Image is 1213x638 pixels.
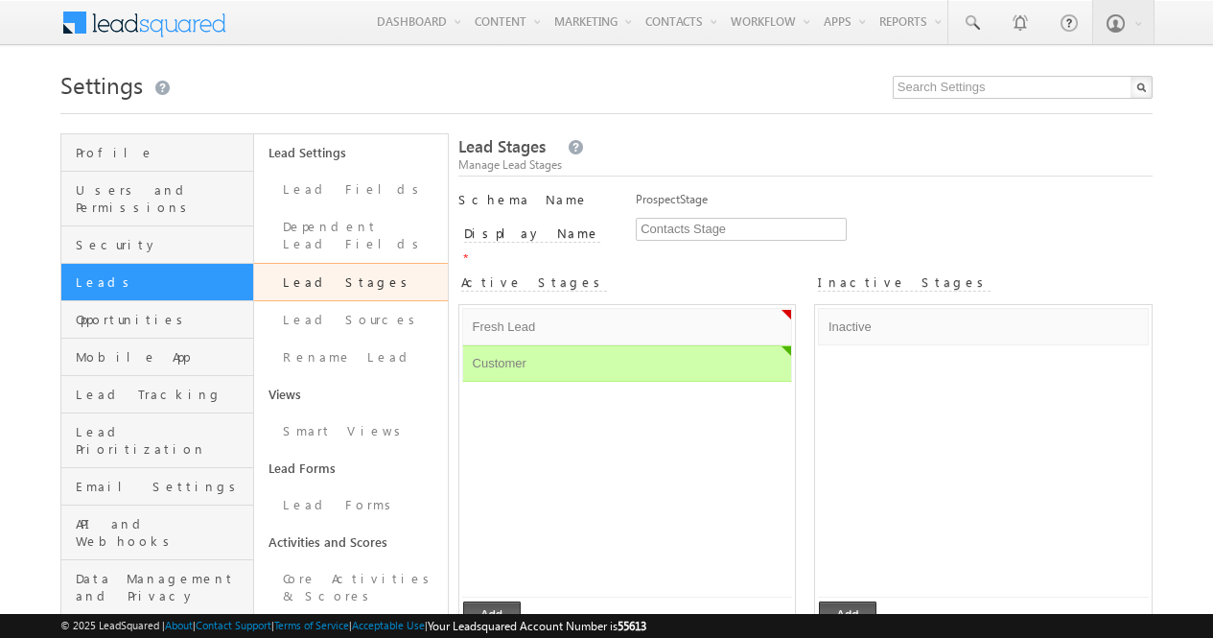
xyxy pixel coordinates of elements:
[274,619,349,631] a: Terms of Service
[428,619,646,633] span: Your Leadsquared Account Number is
[61,134,253,172] a: Profile
[76,273,248,291] span: Leads
[254,301,447,339] a: Lead Sources
[76,144,248,161] span: Profile
[819,602,876,628] button: Add
[76,423,248,458] span: Lead Prioritization
[60,617,646,635] span: © 2025 LeadSquared | | | | |
[254,560,447,615] a: Core Activities & Scores
[76,570,248,604] span: Data Management and Privacy
[76,181,248,216] span: Users and Permissions
[254,134,447,171] a: Lead Settings
[61,468,253,506] a: Email Settings
[254,524,447,560] a: Activities and Scores
[461,273,607,292] label: Active Stages
[61,414,253,468] a: Lead Prioritization
[196,619,271,631] a: Contact Support
[254,208,447,263] a: Dependent Lead Fields
[61,560,253,615] a: Data Management and Privacy
[76,386,248,403] span: Lead Tracking
[818,273,991,292] label: Inactive Stages
[76,515,248,550] span: API and Webhooks
[618,619,646,633] span: 55613
[61,301,253,339] a: Opportunities
[76,478,248,495] span: Email Settings
[76,311,248,328] span: Opportunities
[893,76,1153,99] input: Search Settings
[61,339,253,376] a: Mobile App
[458,135,546,157] span: Lead Stages
[61,226,253,264] a: Security
[254,339,447,376] a: Rename Lead
[60,69,143,100] span: Settings
[254,450,447,486] a: Lead Forms
[76,348,248,366] span: Mobile App
[458,191,618,218] div: Schema Name
[463,602,521,628] button: Add
[254,486,447,524] a: Lead Forms
[76,236,248,253] span: Security
[254,376,447,413] a: Views
[61,264,253,301] a: Leads
[61,172,253,226] a: Users and Permissions
[464,224,600,243] label: Display Name
[352,619,425,631] a: Acceptable Use
[61,506,253,560] a: API and Webhooks
[458,156,1153,174] div: Manage Lead Stages
[254,413,447,450] a: Smart Views
[165,619,193,631] a: About
[636,191,1153,218] div: ProspectStage
[254,263,447,301] a: Lead Stages
[61,376,253,414] a: Lead Tracking
[254,171,447,208] a: Lead Fields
